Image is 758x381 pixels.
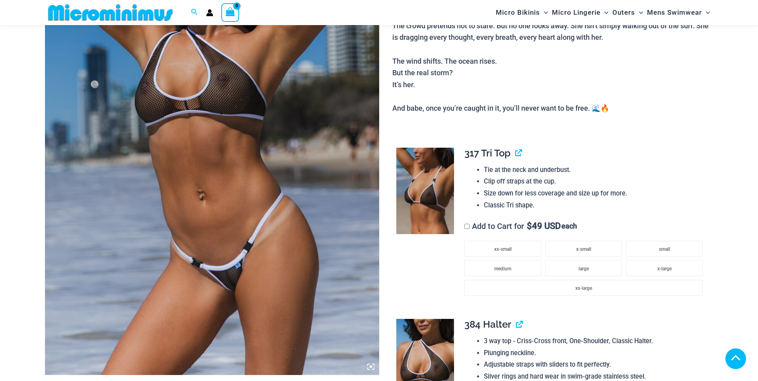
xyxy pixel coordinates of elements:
a: View Shopping Cart, empty [221,3,240,21]
span: xx-small [494,246,512,252]
span: x-large [657,266,672,272]
span: $ [527,221,532,231]
a: Search icon link [191,8,198,18]
a: OutersMenu ToggleMenu Toggle [610,2,645,23]
a: Mens SwimwearMenu ToggleMenu Toggle [645,2,712,23]
span: large [579,266,589,272]
span: 49 USD [527,222,561,230]
li: Classic Tri shape. [484,199,707,211]
span: Menu Toggle [635,2,643,23]
img: MM SHOP LOGO FLAT [45,4,176,21]
li: Clip off straps at the cup. [484,176,707,188]
li: Adjustable straps with sliders to fit perfectly. [484,359,707,371]
nav: Site Navigation [493,1,713,24]
span: Mens Swimwear [647,2,702,23]
label: Add to Cart for [464,221,577,231]
a: Micro LingerieMenu ToggleMenu Toggle [550,2,610,23]
span: x-small [576,246,591,252]
span: 317 Tri Top [464,147,511,159]
span: each [561,222,577,230]
li: xx-large [464,280,703,296]
li: x-small [545,241,622,257]
li: small [626,241,703,257]
span: Micro Bikinis [496,2,540,23]
img: Tradewinds Ink and Ivory 317 Tri Top [396,148,454,234]
span: Outers [612,2,635,23]
li: Tie at the neck and underbust. [484,164,707,176]
span: 384 Halter [464,318,511,330]
input: Add to Cart for$49 USD each [464,224,470,229]
li: Size down for less coverage and size up for more. [484,188,707,199]
li: Plunging neckline. [484,347,707,359]
span: medium [494,266,511,272]
a: Account icon link [206,9,213,16]
span: small [659,246,670,252]
span: Micro Lingerie [552,2,600,23]
a: Micro BikinisMenu ToggleMenu Toggle [494,2,550,23]
li: xx-small [464,241,541,257]
li: medium [464,260,541,276]
li: x-large [626,260,703,276]
span: Menu Toggle [540,2,548,23]
li: large [545,260,622,276]
span: xx-large [575,285,592,291]
li: 3 way top - Criss-Cross front, One-Shoulder, Classic Halter. [484,335,707,347]
span: Menu Toggle [702,2,710,23]
span: Menu Toggle [600,2,608,23]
